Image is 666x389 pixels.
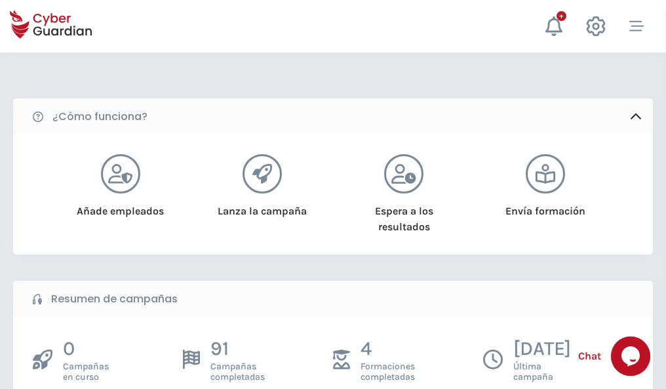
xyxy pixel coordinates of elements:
[361,361,415,382] span: Formaciones completadas
[63,361,109,382] span: Campañas en curso
[210,361,265,382] span: Campañas completadas
[611,337,653,376] iframe: chat widget
[557,11,566,21] div: +
[63,337,109,361] p: 0
[52,109,147,125] b: ¿Cómo funciona?
[210,337,265,361] p: 91
[350,194,458,235] div: Espera a los resultados
[578,348,601,364] span: Chat
[513,361,571,382] span: Última campaña
[66,194,174,219] div: Añade empleados
[361,337,415,361] p: 4
[51,291,178,307] b: Resumen de campañas
[208,194,316,219] div: Lanza la campaña
[492,194,600,219] div: Envía formación
[513,337,571,361] p: [DATE]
